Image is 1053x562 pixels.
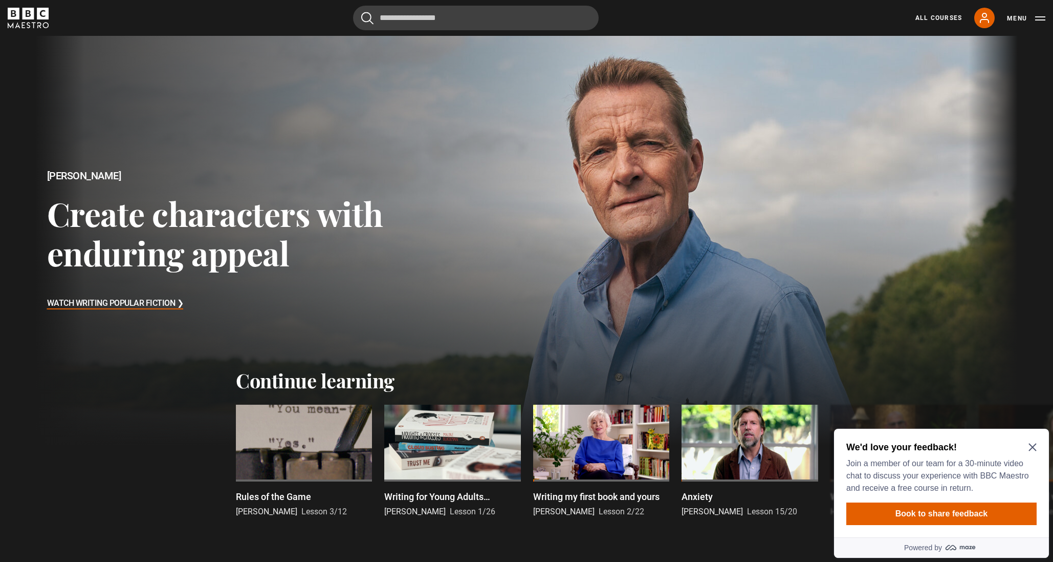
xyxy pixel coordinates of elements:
[301,507,347,516] span: Lesson 3/12
[682,405,818,518] a: Anxiety [PERSON_NAME] Lesson 15/20
[47,170,429,182] h2: [PERSON_NAME]
[384,490,520,504] p: Writing for Young Adults Introduction
[353,6,599,30] input: Search
[915,13,962,23] a: All Courses
[47,194,429,273] h3: Create characters with enduring appeal
[35,36,1018,446] a: [PERSON_NAME] Create characters with enduring appeal Watch Writing Popular Fiction ❯
[236,369,817,392] h2: Continue learning
[361,12,374,25] button: Submit the search query
[599,507,644,516] span: Lesson 2/22
[533,405,669,518] a: Writing my first book and yours [PERSON_NAME] Lesson 2/22
[4,4,219,133] div: Optional study invitation
[450,507,495,516] span: Lesson 1/26
[236,405,372,518] a: Rules of the Game [PERSON_NAME] Lesson 3/12
[16,78,207,100] button: Book to share feedback
[533,507,595,516] span: [PERSON_NAME]
[8,8,49,28] svg: BBC Maestro
[199,18,207,27] button: Close Maze Prompt
[830,405,967,518] a: Writing for Television Harlan Coben Lesson 22/23
[16,33,203,70] p: Join a member of our team for a 30-minute video chat to discuss your experience with BBC Maestro ...
[682,490,713,504] p: Anxiety
[682,507,743,516] span: [PERSON_NAME]
[747,507,797,516] span: Lesson 15/20
[384,405,520,518] a: Writing for Young Adults Introduction [PERSON_NAME] Lesson 1/26
[533,490,660,504] p: Writing my first book and yours
[236,490,311,504] p: Rules of the Game
[236,507,297,516] span: [PERSON_NAME]
[47,296,184,311] h3: Watch Writing Popular Fiction ❯
[4,113,219,133] a: Powered by maze
[16,16,203,29] h2: We'd love your feedback!
[384,507,446,516] span: [PERSON_NAME]
[1007,13,1045,24] button: Toggle navigation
